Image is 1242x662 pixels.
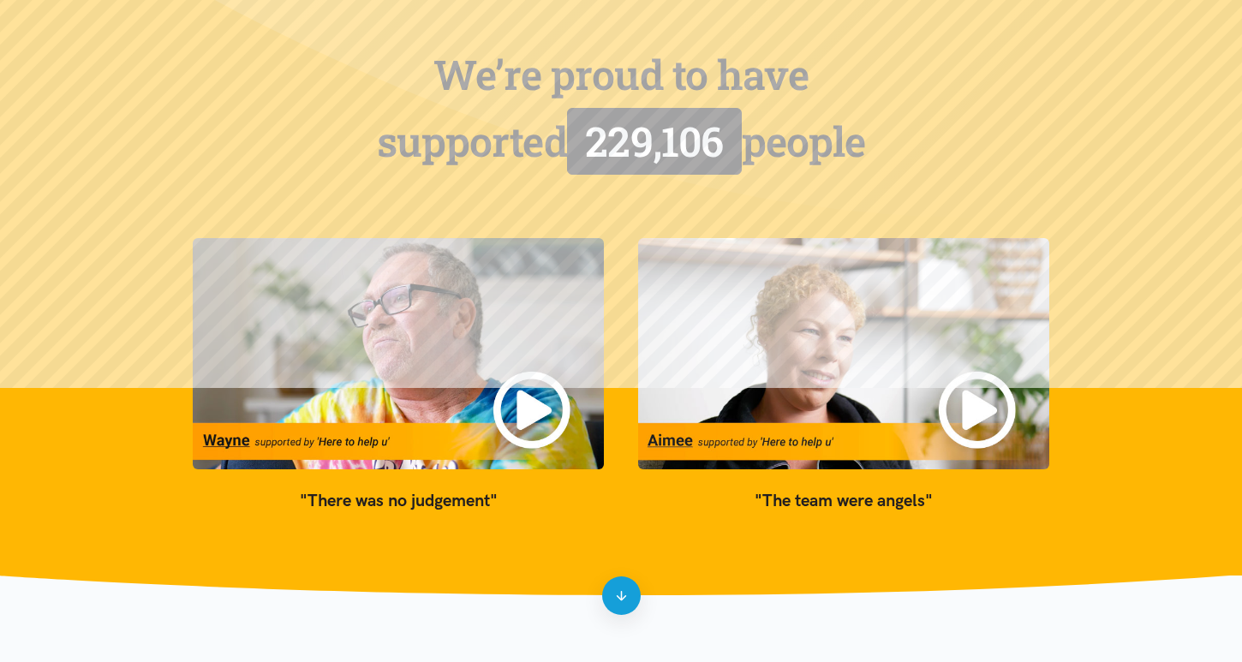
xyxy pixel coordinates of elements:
[193,42,1049,176] div: We’re proud to have supported people
[638,238,1049,469] img: The team were angels video
[638,486,1049,514] blockquote: "The team were angels"
[585,114,722,168] span: 229,106
[193,238,604,469] img: There was no judgement video
[193,486,604,514] blockquote: "There was no judgement"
